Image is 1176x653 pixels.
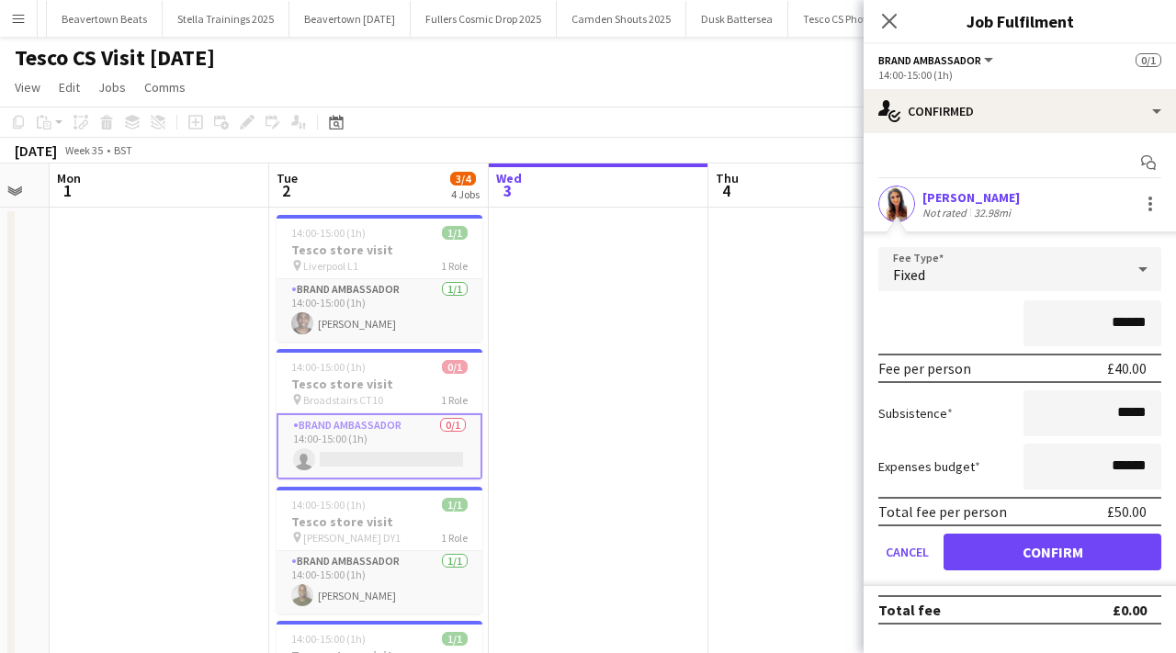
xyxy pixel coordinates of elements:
app-job-card: 14:00-15:00 (1h)1/1Tesco store visit [PERSON_NAME] DY11 RoleBrand Ambassador1/114:00-15:00 (1h)[P... [277,487,482,614]
div: 14:00-15:00 (1h) [878,68,1161,82]
span: Broadstairs CT10 [303,393,383,407]
span: 14:00-15:00 (1h) [291,632,366,646]
span: Edit [59,79,80,96]
span: 1 Role [441,531,468,545]
div: [PERSON_NAME] [922,189,1020,206]
h3: Tesco store visit [277,376,482,392]
a: Edit [51,75,87,99]
h3: Tesco store visit [277,513,482,530]
span: 3/4 [450,172,476,186]
span: Comms [144,79,186,96]
span: 1 [54,180,81,201]
button: Cancel [878,534,936,570]
h1: Tesco CS Visit [DATE] [15,44,215,72]
span: 3 [493,180,522,201]
button: Dusk Battersea [686,1,788,37]
span: 1/1 [442,632,468,646]
span: Mon [57,170,81,186]
app-job-card: 14:00-15:00 (1h)1/1Tesco store visit Liverpool L11 RoleBrand Ambassador1/114:00-15:00 (1h)[PERSON... [277,215,482,342]
span: 1 Role [441,393,468,407]
span: [PERSON_NAME] DY1 [303,531,401,545]
app-card-role: Brand Ambassador1/114:00-15:00 (1h)[PERSON_NAME] [277,551,482,614]
h3: Job Fulfilment [864,9,1176,33]
span: 4 [713,180,739,201]
span: 0/1 [1136,53,1161,67]
div: Confirmed [864,89,1176,133]
span: Jobs [98,79,126,96]
span: 2 [274,180,298,201]
span: Liverpool L1 [303,259,358,273]
app-card-role: Brand Ambassador0/114:00-15:00 (1h) [277,413,482,479]
button: Camden Shouts 2025 [557,1,686,37]
button: Confirm [944,534,1161,570]
span: Wed [496,170,522,186]
app-card-role: Brand Ambassador1/114:00-15:00 (1h)[PERSON_NAME] [277,279,482,342]
span: 14:00-15:00 (1h) [291,226,366,240]
div: Total fee per person [878,502,1007,521]
div: Not rated [922,206,970,220]
div: BST [114,143,132,157]
div: £40.00 [1107,359,1147,377]
app-job-card: 14:00-15:00 (1h)0/1Tesco store visit Broadstairs CT101 RoleBrand Ambassador0/114:00-15:00 (1h) [277,349,482,479]
span: 1 Role [441,259,468,273]
span: Week 35 [61,143,107,157]
div: 4 Jobs [451,187,480,201]
a: View [7,75,48,99]
div: 32.98mi [970,206,1014,220]
a: Jobs [91,75,133,99]
span: 1/1 [442,226,468,240]
span: 1/1 [442,498,468,512]
div: £50.00 [1107,502,1147,521]
span: Thu [716,170,739,186]
button: Beavertown [DATE] [289,1,411,37]
button: Fullers Cosmic Drop 2025 [411,1,557,37]
h3: Tesco store visit [277,242,482,258]
a: Comms [137,75,193,99]
button: Beavertown Beats [47,1,163,37]
div: £0.00 [1113,601,1147,619]
span: 0/1 [442,360,468,374]
label: Expenses budget [878,458,980,475]
button: Tesco CS Photography [DATE] [788,1,955,37]
button: Brand Ambassador [878,53,996,67]
span: View [15,79,40,96]
div: Total fee [878,601,941,619]
div: Fee per person [878,359,971,377]
span: 14:00-15:00 (1h) [291,360,366,374]
div: [DATE] [15,141,57,160]
span: Fixed [893,265,925,284]
span: Tue [277,170,298,186]
button: Stella Trainings 2025 [163,1,289,37]
span: 14:00-15:00 (1h) [291,498,366,512]
span: Brand Ambassador [878,53,981,67]
label: Subsistence [878,405,953,422]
